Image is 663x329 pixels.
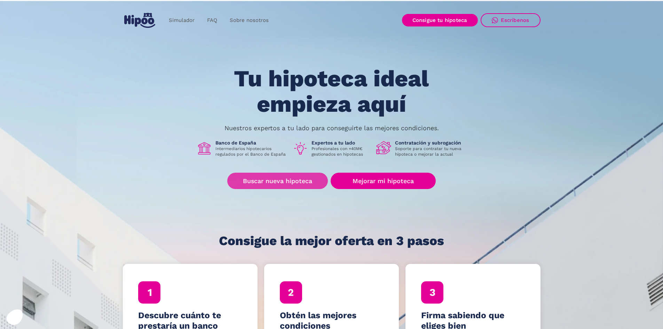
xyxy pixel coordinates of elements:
[331,173,435,189] a: Mejorar mi hipoteca
[199,66,463,117] h1: Tu hipoteca ideal empieza aquí
[311,140,371,146] h1: Expertos a tu lado
[227,173,328,189] a: Buscar nueva hipoteca
[311,146,371,157] p: Profesionales con +40M€ gestionados en hipotecas
[201,14,223,27] a: FAQ
[223,14,275,27] a: Sobre nosotros
[163,14,201,27] a: Simulador
[402,14,478,26] a: Consigue tu hipoteca
[219,234,444,248] h1: Consigue la mejor oferta en 3 pasos
[501,17,529,23] div: Escríbenos
[123,10,157,31] a: home
[395,140,467,146] h1: Contratación y subrogación
[215,140,287,146] h1: Banco de España
[215,146,287,157] p: Intermediarios hipotecarios regulados por el Banco de España
[224,125,439,131] p: Nuestros expertos a tu lado para conseguirte las mejores condiciones.
[481,13,540,27] a: Escríbenos
[395,146,467,157] p: Soporte para contratar tu nueva hipoteca o mejorar la actual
